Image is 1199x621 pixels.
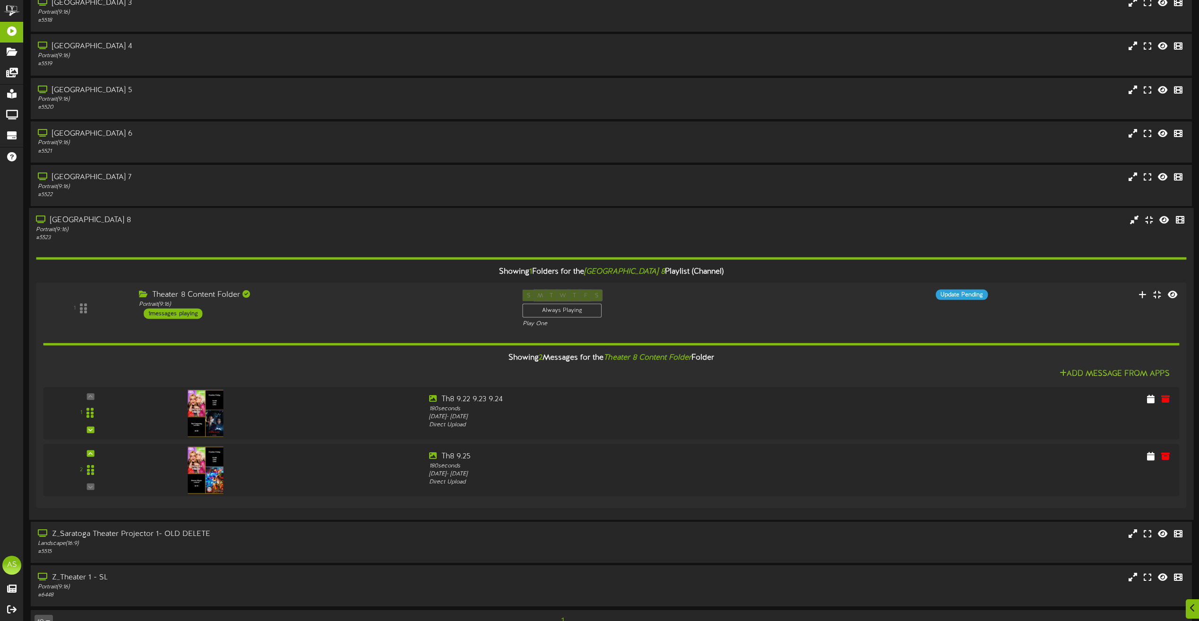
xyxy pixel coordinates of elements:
div: Direct Upload [429,421,888,429]
div: Portrait ( 9:16 ) [38,52,508,60]
div: 180 seconds [429,405,888,413]
div: Showing Folders for the Playlist (Channel) [29,262,1193,282]
div: [GEOGRAPHIC_DATA] 4 [38,41,508,52]
div: # 5523 [36,234,507,242]
img: 62e73a6a-a5be-4fac-8824-11cc71d50427.jpg [188,446,224,493]
div: AS [2,556,21,575]
div: [GEOGRAPHIC_DATA] 7 [38,172,508,183]
div: # 5518 [38,17,508,25]
div: [GEOGRAPHIC_DATA] 5 [38,85,508,96]
div: [DATE] - [DATE] [429,413,888,421]
div: Portrait ( 9:16 ) [139,300,508,308]
div: # 6448 [38,591,508,599]
div: [GEOGRAPHIC_DATA] 6 [38,129,508,139]
div: Z_Theater 1 - SL [38,572,508,583]
div: Portrait ( 9:16 ) [38,95,508,103]
div: Portrait ( 9:16 ) [38,9,508,17]
div: Portrait ( 9:16 ) [38,183,508,191]
div: 1 messages playing [144,308,202,319]
div: Always Playing [523,303,602,317]
div: Th8 9.25 [429,451,888,462]
button: Add Message From Apps [1057,368,1173,380]
div: Portrait ( 9:16 ) [38,583,508,591]
span: 1 [529,267,532,276]
i: [GEOGRAPHIC_DATA] 8 [584,267,665,276]
div: # 5515 [38,548,508,556]
div: # 5519 [38,60,508,68]
div: Z_Saratoga Theater Projector 1- OLD DELETE [38,529,508,540]
div: [DATE] - [DATE] [429,470,888,478]
div: Portrait ( 9:16 ) [38,139,508,147]
div: Landscape ( 16:9 ) [38,540,508,548]
div: 180 seconds [429,462,888,470]
div: Direct Upload [429,478,888,486]
div: Theater 8 Content Folder [139,289,508,300]
span: 2 [539,354,543,362]
div: [GEOGRAPHIC_DATA] 8 [36,215,507,226]
div: # 5520 [38,103,508,112]
div: Portrait ( 9:16 ) [36,226,507,234]
div: # 5521 [38,147,508,155]
img: 86fe7bec-07b6-4078-9649-e460bf07e162.jpg [188,389,224,437]
div: Th8 9.22 9.23 9.24 [429,394,888,405]
div: Update Pending [936,289,988,300]
div: Play One [523,320,796,328]
div: Showing Messages for the Folder [36,348,1186,368]
i: Theater 8 Content Folder [604,354,691,362]
div: # 5522 [38,191,508,199]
